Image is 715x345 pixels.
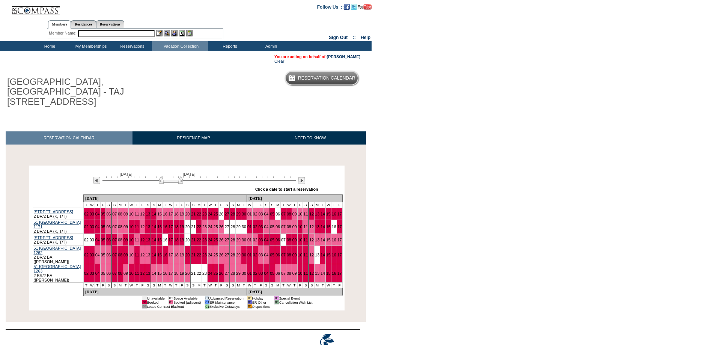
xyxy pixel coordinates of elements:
a: 17 [169,212,173,216]
td: [DATE] [83,195,247,202]
a: 05 [101,212,105,216]
td: T [163,202,168,208]
a: 01 [247,238,252,242]
a: 12 [140,271,145,276]
td: S [111,202,117,208]
a: [STREET_ADDRESS] [34,235,73,240]
a: 04 [95,253,100,257]
a: 07 [112,212,117,216]
td: S [106,202,111,208]
td: M [117,202,123,208]
a: 14 [152,224,156,229]
a: RESIDENCE MAP [132,131,255,145]
a: 02 [253,212,257,216]
a: 30 [242,271,246,276]
a: 06 [106,271,111,276]
a: [PERSON_NAME] [327,54,360,59]
a: Reservations [96,20,124,28]
a: 25 [214,224,218,229]
a: 05 [101,271,105,276]
a: 23 [202,271,207,276]
a: 06 [275,271,280,276]
div: Click a date to start a reservation [255,187,318,191]
a: 10 [129,224,134,229]
a: 15 [157,212,162,216]
a: 20 [185,271,190,276]
span: :: [353,35,356,40]
a: 06 [275,253,280,257]
a: 09 [292,238,297,242]
a: 26 [219,253,224,257]
a: 14 [152,271,156,276]
a: 12 [309,212,314,216]
td: M [157,202,163,208]
a: 11 [303,271,308,276]
a: 25 [214,253,218,257]
a: 28 [230,253,235,257]
td: W [128,202,134,208]
a: 27 [224,238,229,242]
img: Previous [93,177,100,184]
a: 18 [174,271,179,276]
a: 15 [157,224,162,229]
a: 09 [123,224,128,229]
a: 02 [84,224,89,229]
a: 24 [208,271,212,276]
a: 07 [281,271,286,276]
a: 12 [140,253,145,257]
td: Reports [208,41,250,51]
a: 26 [219,212,224,216]
a: 14 [152,212,156,216]
a: 12 [140,238,145,242]
a: 17 [337,212,342,216]
a: 18 [174,253,179,257]
a: 03 [90,224,94,229]
a: 18 [174,238,179,242]
td: T [202,202,208,208]
span: [DATE] [120,172,132,176]
a: 28 [230,271,235,276]
a: Follow us on Twitter [351,4,357,9]
a: 27 [224,212,229,216]
a: 13 [146,238,150,242]
a: 14 [152,253,156,257]
a: 16 [163,253,167,257]
a: 13 [146,271,150,276]
a: 05 [270,238,274,242]
a: 01 [247,212,252,216]
td: T [83,202,89,208]
a: 06 [106,238,111,242]
a: 09 [292,212,297,216]
a: 04 [264,253,268,257]
a: 03 [259,212,263,216]
a: 08 [287,253,291,257]
a: 08 [287,238,291,242]
td: F [140,202,145,208]
a: 05 [101,238,105,242]
a: 16 [163,212,167,216]
td: S [145,202,151,208]
a: 16 [163,238,167,242]
a: 06 [275,238,280,242]
a: 06 [106,253,111,257]
a: 15 [326,253,331,257]
a: 13 [315,238,319,242]
a: 02 [84,238,89,242]
a: 25 [214,271,218,276]
a: 14 [321,238,325,242]
a: 30 [242,212,246,216]
a: 10 [129,238,134,242]
a: 11 [303,224,308,229]
a: 16 [332,238,336,242]
a: 51 [GEOGRAPHIC_DATA] 1263 [34,264,81,273]
a: 04 [95,238,100,242]
a: 06 [106,224,111,229]
a: 23 [202,212,207,216]
a: 03 [90,212,94,216]
a: 09 [123,212,128,216]
a: 15 [326,271,331,276]
a: 02 [84,271,89,276]
a: 12 [309,253,314,257]
a: 24 [208,212,212,216]
a: 10 [129,212,134,216]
